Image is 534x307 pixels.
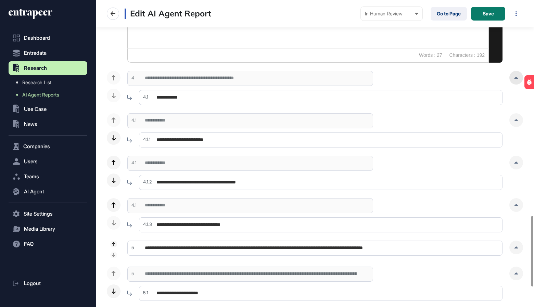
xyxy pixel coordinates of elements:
[127,270,134,277] div: 5
[9,46,87,60] button: Entradata
[9,185,87,199] button: AI Agent
[12,89,87,101] a: AI Agent Reports
[9,61,87,75] button: Research
[24,106,47,112] span: Use Case
[23,144,50,149] span: Companies
[139,221,152,228] div: 4.1.3
[24,174,39,179] span: Teams
[24,159,38,164] span: Users
[127,159,137,166] div: 4.1
[139,290,148,296] div: 5.1
[24,226,55,232] span: Media Library
[24,65,47,71] span: Research
[24,211,53,217] span: Site Settings
[483,11,494,16] span: Save
[9,102,87,116] button: Use Case
[9,222,87,236] button: Media Library
[431,7,467,21] a: Go to Page
[9,277,87,290] a: Logout
[24,121,37,127] span: News
[9,170,87,183] button: Teams
[139,94,148,101] div: 4.1
[365,11,418,16] div: In Human Review
[24,189,44,194] span: AI Agent
[9,117,87,131] button: News
[9,237,87,251] button: FAQ
[139,136,151,143] div: 4.1.1
[446,49,488,62] span: Characters : 192
[24,241,34,247] span: FAQ
[9,31,87,45] a: Dashboard
[125,9,211,19] h3: Edit AI Agent Report
[127,75,134,81] div: 4
[127,244,134,251] div: 5
[416,49,445,62] span: Words : 27
[139,179,152,186] div: 4.1.2
[22,92,59,98] span: AI Agent Reports
[471,7,505,21] button: Save
[12,76,87,89] a: Research List
[24,281,41,286] span: Logout
[9,140,87,153] button: Companies
[24,50,47,56] span: Entradata
[22,80,51,85] span: Research List
[9,207,87,221] button: Site Settings
[127,202,137,209] div: 4.1
[127,117,137,124] div: 4.1
[9,155,87,168] button: Users
[24,35,50,41] span: Dashboard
